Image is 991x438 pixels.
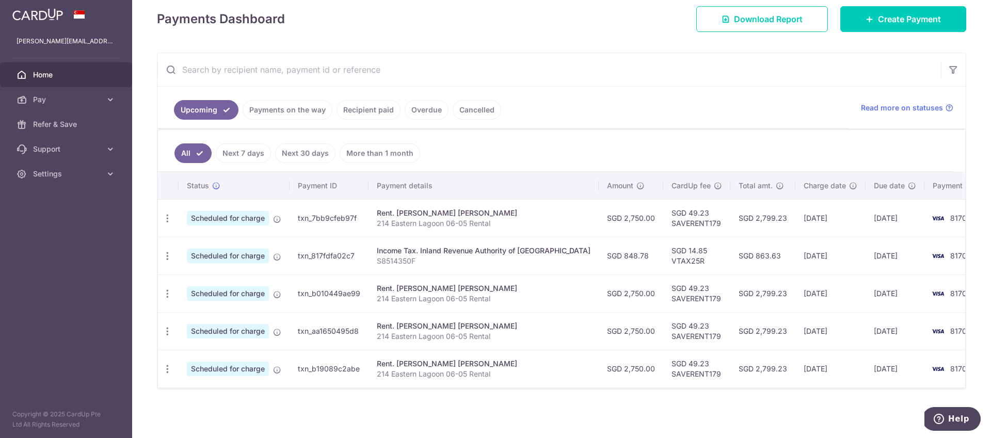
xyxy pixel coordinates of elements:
a: Next 30 days [275,143,335,163]
td: SGD 2,750.00 [599,350,663,387]
span: Charge date [804,181,846,191]
span: Scheduled for charge [187,324,269,338]
span: Refer & Save [33,119,101,129]
img: Bank Card [928,325,948,337]
td: SGD 848.78 [599,237,663,274]
span: Scheduled for charge [187,249,269,263]
span: Read more on statuses [861,103,943,113]
span: Scheduled for charge [187,286,269,301]
span: 8170 [950,289,967,298]
td: SGD 2,750.00 [599,274,663,312]
div: Rent. [PERSON_NAME] [PERSON_NAME] [377,208,590,218]
td: [DATE] [795,274,866,312]
a: All [174,143,212,163]
td: SGD 49.23 SAVERENT179 [663,312,730,350]
td: [DATE] [866,237,924,274]
td: [DATE] [795,199,866,237]
span: Pay [33,94,101,105]
a: Next 7 days [216,143,271,163]
div: Rent. [PERSON_NAME] [PERSON_NAME] [377,321,590,331]
td: SGD 14.85 VTAX25R [663,237,730,274]
span: Status [187,181,209,191]
td: SGD 49.23 SAVERENT179 [663,274,730,312]
h4: Payments Dashboard [157,10,285,28]
img: Bank Card [928,363,948,375]
p: 214 Eastern Lagoon 06-05 Rental [377,331,590,342]
input: Search by recipient name, payment id or reference [157,53,941,86]
td: SGD 2,799.23 [730,350,795,387]
p: S8514350F [377,256,590,266]
a: More than 1 month [340,143,420,163]
a: Recipient paid [337,100,401,120]
p: 214 Eastern Lagoon 06-05 Rental [377,218,590,229]
img: Bank Card [928,212,948,224]
td: SGD 2,750.00 [599,312,663,350]
td: [DATE] [795,350,866,387]
p: 214 Eastern Lagoon 06-05 Rental [377,294,590,304]
td: [DATE] [795,237,866,274]
td: SGD 2,750.00 [599,199,663,237]
span: Due date [874,181,905,191]
div: Income Tax. Inland Revenue Authority of [GEOGRAPHIC_DATA] [377,246,590,256]
td: txn_7bb9cfeb97f [290,199,369,237]
span: 8170 [950,327,967,335]
span: 8170 [950,364,967,373]
img: Bank Card [928,287,948,300]
td: SGD 863.63 [730,237,795,274]
span: Home [33,70,101,80]
td: SGD 2,799.23 [730,274,795,312]
th: Payment details [369,172,599,199]
td: txn_b19089c2abe [290,350,369,387]
img: Bank Card [928,250,948,262]
a: Overdue [405,100,449,120]
span: Total amt. [739,181,773,191]
a: Read more on statuses [861,103,953,113]
a: Payments on the way [243,100,332,120]
span: 8170 [950,214,967,222]
iframe: Opens a widget where you can find more information [924,407,981,433]
td: SGD 2,799.23 [730,199,795,237]
span: Download Report [734,13,803,25]
span: CardUp fee [672,181,711,191]
div: Rent. [PERSON_NAME] [PERSON_NAME] [377,359,590,369]
span: Scheduled for charge [187,362,269,376]
td: [DATE] [866,199,924,237]
td: [DATE] [795,312,866,350]
p: [PERSON_NAME][EMAIL_ADDRESS][DOMAIN_NAME] [17,36,116,46]
span: Support [33,144,101,154]
a: Create Payment [840,6,966,32]
span: Settings [33,169,101,179]
td: txn_aa1650495d8 [290,312,369,350]
td: txn_817fdfa02c7 [290,237,369,274]
td: SGD 2,799.23 [730,312,795,350]
img: CardUp [12,8,63,21]
a: Upcoming [174,100,238,120]
div: Rent. [PERSON_NAME] [PERSON_NAME] [377,283,590,294]
span: Amount [607,181,633,191]
span: Scheduled for charge [187,211,269,225]
a: Download Report [696,6,828,32]
span: 8170 [950,251,967,260]
td: SGD 49.23 SAVERENT179 [663,350,730,387]
th: Payment ID [290,172,369,199]
td: SGD 49.23 SAVERENT179 [663,199,730,237]
p: 214 Eastern Lagoon 06-05 Rental [377,369,590,379]
td: [DATE] [866,274,924,312]
span: Create Payment [878,13,941,25]
td: [DATE] [866,350,924,387]
td: txn_b010449ae99 [290,274,369,312]
td: [DATE] [866,312,924,350]
a: Cancelled [453,100,501,120]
